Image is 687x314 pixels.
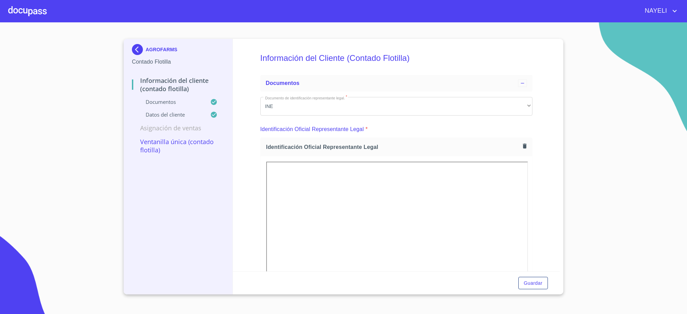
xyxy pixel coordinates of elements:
[266,80,300,86] span: Documentos
[518,277,548,290] button: Guardar
[132,44,224,58] div: AGROFARMS
[132,44,146,55] img: Docupass spot blue
[266,143,520,151] span: Identificación Oficial Representante Legal
[260,75,533,91] div: Documentos
[260,44,533,72] h5: Información del Cliente (Contado Flotilla)
[132,111,210,118] p: Datos del cliente
[132,76,224,93] p: Información del Cliente (Contado Flotilla)
[132,58,224,66] p: Contado Flotilla
[640,6,679,17] button: account of current user
[132,138,224,154] p: Ventanilla Única (Contado Flotilla)
[640,6,671,17] span: NAYELI
[132,98,210,105] p: Documentos
[146,47,177,52] p: AGROFARMS
[260,125,364,133] p: Identificación Oficial Representante Legal
[260,97,533,116] div: INE
[132,124,224,132] p: Asignación de Ventas
[524,279,542,288] span: Guardar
